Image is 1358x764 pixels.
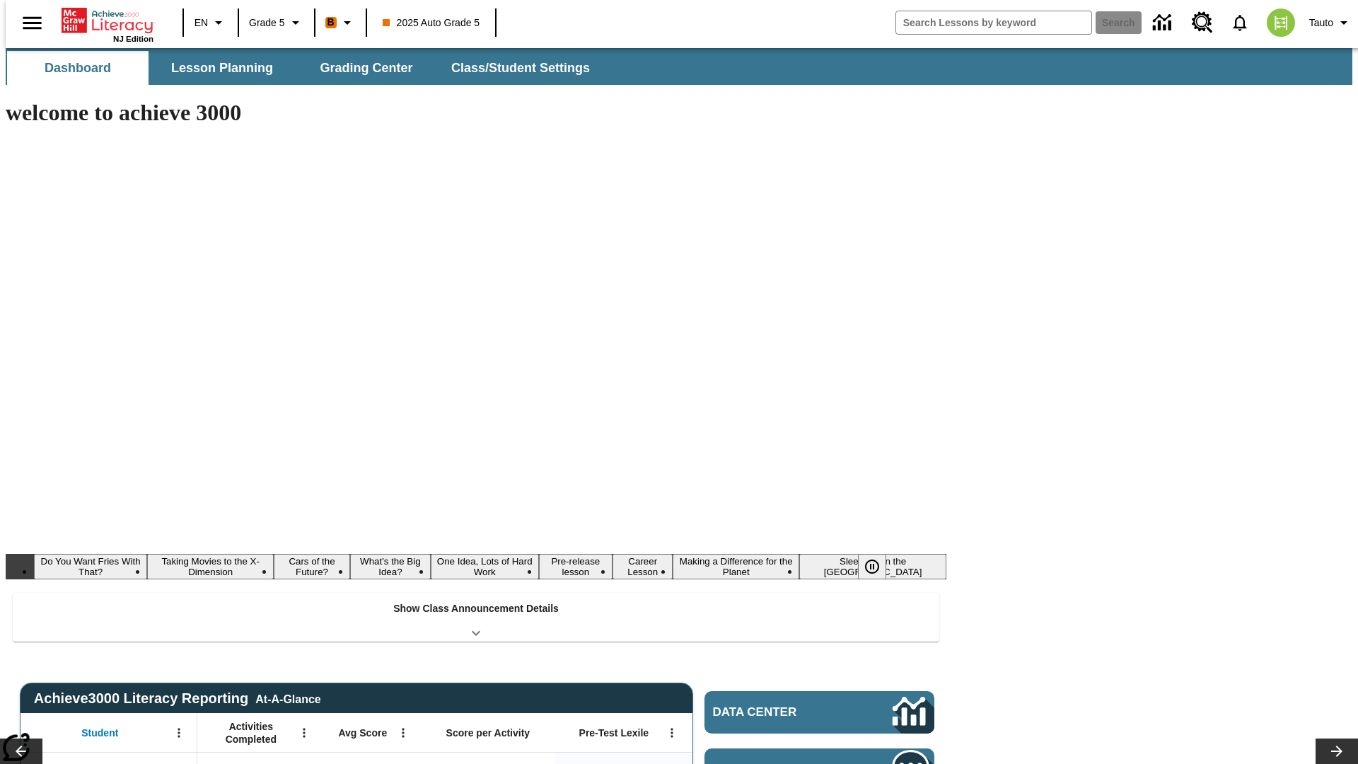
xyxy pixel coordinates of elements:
button: Pause [858,554,886,579]
button: Select a new avatar [1258,4,1304,41]
span: Student [81,727,118,739]
button: Slide 1 Do You Want Fries With That? [34,554,147,579]
button: Slide 2 Taking Movies to the X-Dimension [147,554,274,579]
button: Slide 7 Career Lesson [613,554,673,579]
a: Home [62,6,153,35]
button: Boost Class color is orange. Change class color [320,10,361,35]
button: Dashboard [7,51,149,85]
span: EN [195,16,208,30]
div: Show Class Announcement Details [13,593,939,642]
div: Home [62,5,153,43]
a: Data Center [704,691,934,734]
span: Achieve3000 Literacy Reporting [34,690,321,707]
span: NJ Edition [113,35,153,43]
span: Activities Completed [204,720,298,746]
span: B [327,13,335,31]
button: Slide 4 What's the Big Idea? [350,554,431,579]
h1: welcome to achieve 3000 [6,100,946,126]
button: Class/Student Settings [440,51,601,85]
span: Grade 5 [249,16,285,30]
span: 2025 Auto Grade 5 [383,16,480,30]
button: Open Menu [393,722,414,743]
button: Slide 3 Cars of the Future? [274,554,350,579]
span: Pre-Test Lexile [579,727,649,739]
button: Open Menu [168,722,190,743]
span: Score per Activity [446,727,530,739]
button: Slide 6 Pre-release lesson [539,554,613,579]
button: Grade: Grade 5, Select a grade [243,10,310,35]
span: Data Center [713,705,845,719]
button: Profile/Settings [1304,10,1358,35]
button: Lesson Planning [151,51,293,85]
div: SubNavbar [6,51,603,85]
div: Pause [858,554,900,579]
button: Open Menu [661,722,683,743]
div: At-A-Glance [255,690,320,706]
button: Slide 9 Sleepless in the Animal Kingdom [799,554,946,579]
a: Resource Center, Will open in new tab [1183,4,1221,42]
input: search field [896,11,1091,34]
a: Notifications [1221,4,1258,41]
img: avatar image [1267,8,1295,37]
button: Language: EN, Select a language [188,10,233,35]
button: Open Menu [294,722,315,743]
button: Lesson carousel, Next [1316,739,1358,764]
span: Tauto [1309,16,1333,30]
button: Open side menu [11,2,53,44]
div: SubNavbar [6,48,1352,85]
p: Show Class Announcement Details [393,601,559,616]
button: Grading Center [296,51,437,85]
button: Slide 8 Making a Difference for the Planet [673,554,799,579]
span: Avg Score [338,727,387,739]
a: Data Center [1144,4,1183,42]
button: Slide 5 One Idea, Lots of Hard Work [431,554,539,579]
